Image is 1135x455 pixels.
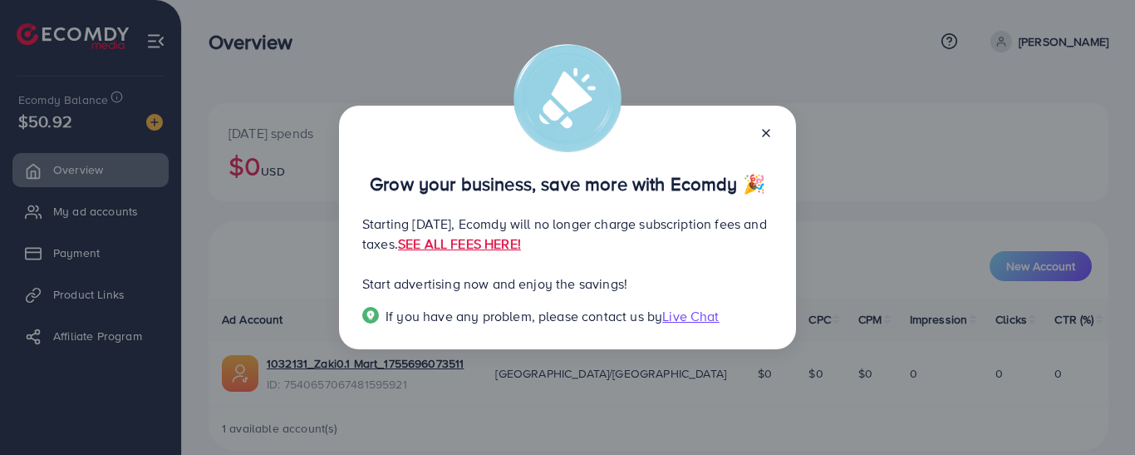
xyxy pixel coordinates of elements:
[362,307,379,324] img: Popup guide
[386,307,662,325] span: If you have any problem, please contact us by
[1064,380,1123,443] iframe: Chat
[362,274,773,294] p: Start advertising now and enjoy the savings!
[662,307,719,325] span: Live Chat
[398,235,521,253] a: SEE ALL FEES HERE!
[362,214,773,254] p: Starting [DATE], Ecomdy will no longer charge subscription fees and taxes.
[362,174,773,194] p: Grow your business, save more with Ecomdy 🎉
[513,44,622,152] img: alert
